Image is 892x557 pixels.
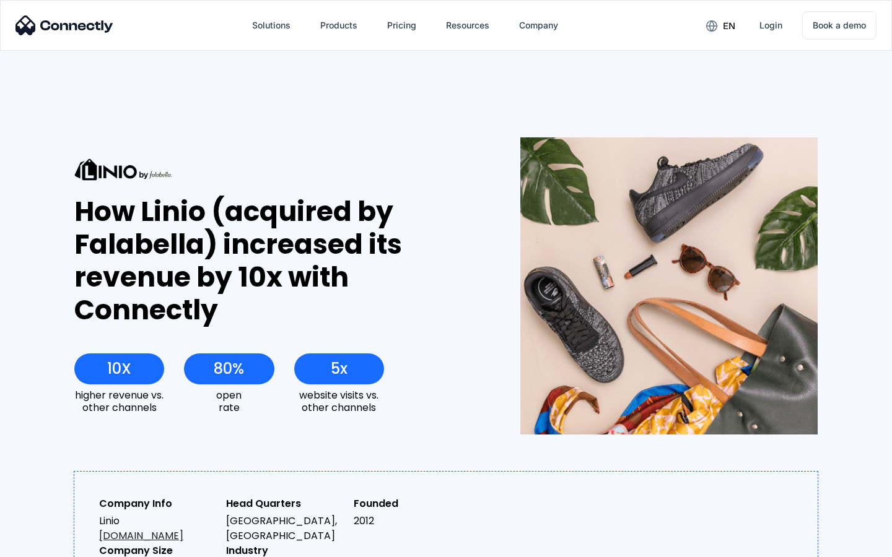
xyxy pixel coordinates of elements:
div: Products [320,17,357,34]
div: Products [310,11,367,40]
div: Login [759,17,782,34]
a: Book a demo [802,11,877,40]
a: Pricing [377,11,426,40]
div: Founded [354,496,471,511]
div: Company [509,11,568,40]
div: How Linio (acquired by Falabella) increased its revenue by 10x with Connectly [74,196,475,326]
div: Linio [99,514,216,543]
div: Head Quarters [226,496,343,511]
div: [GEOGRAPHIC_DATA], [GEOGRAPHIC_DATA] [226,514,343,543]
div: Company Info [99,496,216,511]
aside: Language selected: English [12,535,74,553]
div: Solutions [252,17,291,34]
div: en [723,17,735,35]
a: [DOMAIN_NAME] [99,529,183,543]
div: 80% [214,360,244,378]
div: en [696,16,745,35]
div: 2012 [354,514,471,529]
div: website visits vs. other channels [294,389,384,413]
div: higher revenue vs. other channels [74,389,164,413]
div: Resources [446,17,489,34]
div: Company [519,17,558,34]
div: Solutions [242,11,300,40]
a: Login [750,11,792,40]
div: open rate [184,389,274,413]
ul: Language list [25,535,74,553]
div: 5x [331,360,348,378]
div: Resources [436,11,499,40]
div: 10X [107,360,131,378]
img: Connectly Logo [15,15,113,35]
div: Pricing [387,17,416,34]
